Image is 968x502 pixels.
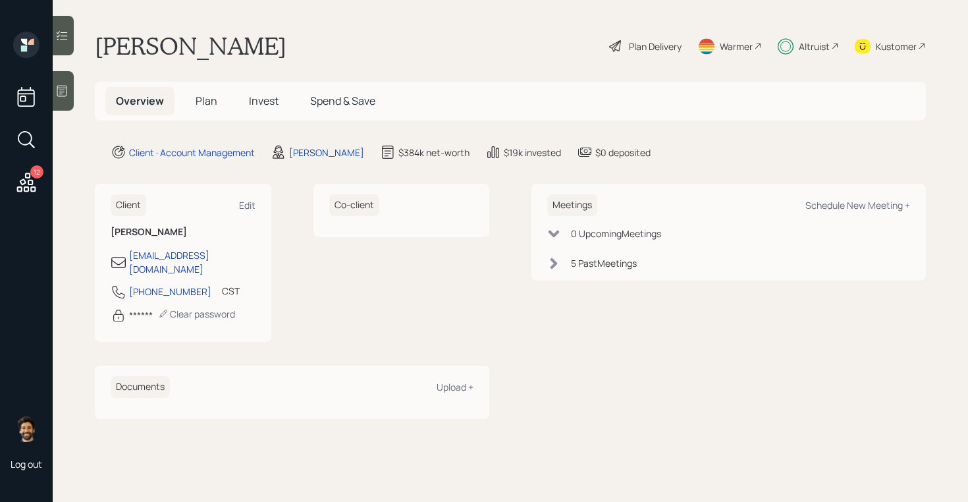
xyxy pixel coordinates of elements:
[129,285,211,298] div: [PHONE_NUMBER]
[310,94,375,108] span: Spend & Save
[129,248,255,276] div: [EMAIL_ADDRESS][DOMAIN_NAME]
[805,199,910,211] div: Schedule New Meeting +
[547,194,597,216] h6: Meetings
[111,376,170,398] h6: Documents
[571,227,661,240] div: 0 Upcoming Meeting s
[595,146,651,159] div: $0 deposited
[249,94,279,108] span: Invest
[95,32,286,61] h1: [PERSON_NAME]
[720,40,753,53] div: Warmer
[398,146,470,159] div: $384k net-worth
[239,199,255,211] div: Edit
[504,146,561,159] div: $19k invested
[799,40,830,53] div: Altruist
[111,227,255,238] h6: [PERSON_NAME]
[629,40,682,53] div: Plan Delivery
[289,146,364,159] div: [PERSON_NAME]
[222,284,240,298] div: CST
[129,146,255,159] div: Client · Account Management
[13,416,40,442] img: eric-schwartz-headshot.png
[11,458,42,470] div: Log out
[30,165,43,179] div: 12
[437,381,473,393] div: Upload +
[111,194,146,216] h6: Client
[571,256,637,270] div: 5 Past Meeting s
[116,94,164,108] span: Overview
[158,308,235,320] div: Clear password
[876,40,917,53] div: Kustomer
[196,94,217,108] span: Plan
[329,194,379,216] h6: Co-client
